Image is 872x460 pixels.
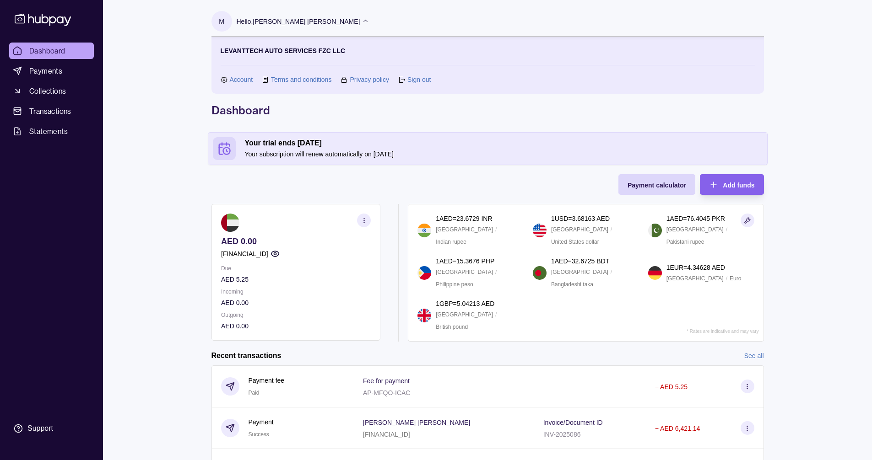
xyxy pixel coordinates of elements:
a: See all [744,351,764,361]
p: / [495,310,497,320]
p: / [495,225,497,235]
button: Payment calculator [618,174,695,195]
p: INV-2025086 [543,431,581,438]
p: [FINANCIAL_ID] [363,431,410,438]
img: bd [533,266,547,280]
a: Terms and conditions [271,75,331,85]
h1: Dashboard [211,103,764,118]
p: Philippine peso [436,279,473,289]
p: LEVANTTECH AUTO SERVICES FZC LLC [221,46,346,56]
p: 1 GBP = 5.04213 AED [436,299,494,309]
p: AED 5.25 [221,274,371,284]
p: 1 AED = 23.6729 INR [436,214,492,224]
p: Fee for payment [363,377,410,385]
span: Dashboard [29,45,65,56]
p: AED 0.00 [221,298,371,308]
span: Success [249,431,269,438]
span: Add funds [723,182,754,189]
p: Payment fee [249,375,285,385]
p: [PERSON_NAME] [PERSON_NAME] [363,419,470,426]
p: Pakistani rupee [666,237,704,247]
a: Transactions [9,103,94,119]
p: [GEOGRAPHIC_DATA] [666,273,724,283]
p: M [219,16,224,27]
p: Payment [249,417,274,427]
span: Collections [29,86,66,96]
a: Account [230,75,253,85]
p: Outgoing [221,310,371,320]
p: [GEOGRAPHIC_DATA] [551,267,608,277]
p: / [726,225,727,235]
img: de [648,266,662,280]
a: Payments [9,63,94,79]
span: Payment calculator [628,182,686,189]
p: − AED 5.25 [655,383,688,390]
p: British pound [436,322,468,332]
button: Add funds [700,174,764,195]
p: Incoming [221,287,371,297]
p: Your subscription will renew automatically on [DATE] [245,149,763,159]
p: [GEOGRAPHIC_DATA] [436,267,493,277]
a: Support [9,419,94,438]
div: Support [27,423,53,433]
img: ae [221,214,239,232]
p: / [726,273,727,283]
p: [GEOGRAPHIC_DATA] [551,225,608,235]
p: − AED 6,421.14 [655,425,700,432]
p: / [611,225,612,235]
p: Bangladeshi taka [551,279,593,289]
p: / [495,267,497,277]
img: gb [417,309,431,322]
p: 1 AED = 15.3676 PHP [436,256,494,266]
p: AED 0.00 [221,236,371,246]
img: in [417,224,431,237]
span: Paid [249,390,260,396]
p: Due [221,263,371,273]
a: Privacy policy [350,75,389,85]
p: 1 AED = 76.4045 PKR [666,214,725,224]
p: [GEOGRAPHIC_DATA] [666,225,724,235]
p: AP-MFQO-ICAC [363,389,410,396]
p: 1 EUR = 4.34628 AED [666,262,725,273]
img: pk [648,224,662,237]
a: Collections [9,83,94,99]
p: [FINANCIAL_ID] [221,249,268,259]
p: [GEOGRAPHIC_DATA] [436,310,493,320]
a: Dashboard [9,43,94,59]
p: Invoice/Document ID [543,419,603,426]
h2: Your trial ends [DATE] [245,138,763,148]
p: 1 USD = 3.68163 AED [551,214,610,224]
p: Hello, [PERSON_NAME] [PERSON_NAME] [237,16,360,27]
span: Statements [29,126,68,137]
a: Statements [9,123,94,139]
p: AED 0.00 [221,321,371,331]
p: United States dollar [551,237,599,247]
h2: Recent transactions [211,351,282,361]
p: / [611,267,612,277]
a: Sign out [407,75,431,85]
p: * Rates are indicative and may vary [687,329,758,334]
img: ph [417,266,431,280]
span: Payments [29,65,62,76]
p: Euro [730,273,741,283]
img: us [533,224,547,237]
p: Indian rupee [436,237,466,247]
p: [GEOGRAPHIC_DATA] [436,225,493,235]
p: 1 AED = 32.6725 BDT [551,256,609,266]
span: Transactions [29,106,71,117]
